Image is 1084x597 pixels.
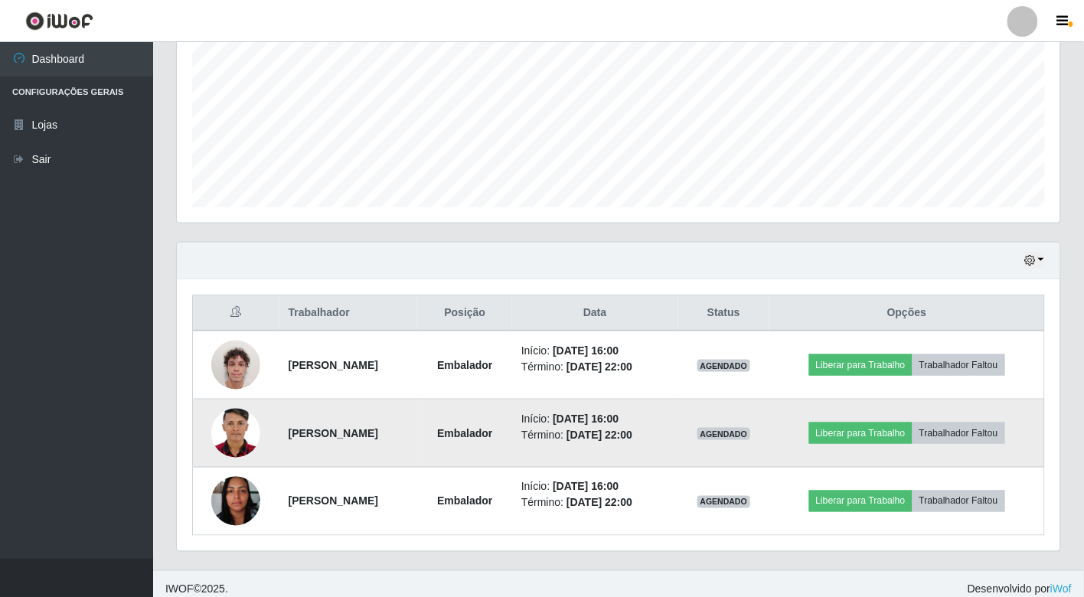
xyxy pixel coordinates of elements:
[165,583,194,595] span: IWOF
[553,481,619,493] time: [DATE] 16:00
[521,411,669,427] li: Início:
[279,295,418,331] th: Trabalhador
[289,495,378,507] strong: [PERSON_NAME]
[697,360,751,372] span: AGENDADO
[437,427,492,439] strong: Embalador
[521,495,669,511] li: Término:
[211,468,260,533] img: 1751659214468.jpeg
[566,497,632,509] time: [DATE] 22:00
[553,413,619,425] time: [DATE] 16:00
[809,491,913,512] button: Liberar para Trabalho
[809,422,913,444] button: Liberar para Trabalho
[697,428,751,440] span: AGENDADO
[512,295,678,331] th: Data
[418,295,512,331] th: Posição
[566,429,632,441] time: [DATE] 22:00
[25,11,93,31] img: CoreUI Logo
[913,422,1005,444] button: Trabalhador Faltou
[913,491,1005,512] button: Trabalhador Faltou
[697,496,751,508] span: AGENDADO
[553,344,619,357] time: [DATE] 16:00
[1050,583,1072,595] a: iWof
[521,359,669,375] li: Término:
[521,343,669,359] li: Início:
[211,332,260,397] img: 1703117020514.jpeg
[211,399,260,468] img: 1747535956967.jpeg
[289,427,378,439] strong: [PERSON_NAME]
[521,479,669,495] li: Início:
[437,359,492,371] strong: Embalador
[289,359,378,371] strong: [PERSON_NAME]
[437,495,492,507] strong: Embalador
[521,427,669,443] li: Término:
[678,295,770,331] th: Status
[769,295,1044,331] th: Opções
[566,360,632,373] time: [DATE] 22:00
[809,354,913,376] button: Liberar para Trabalho
[913,354,1005,376] button: Trabalhador Faltou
